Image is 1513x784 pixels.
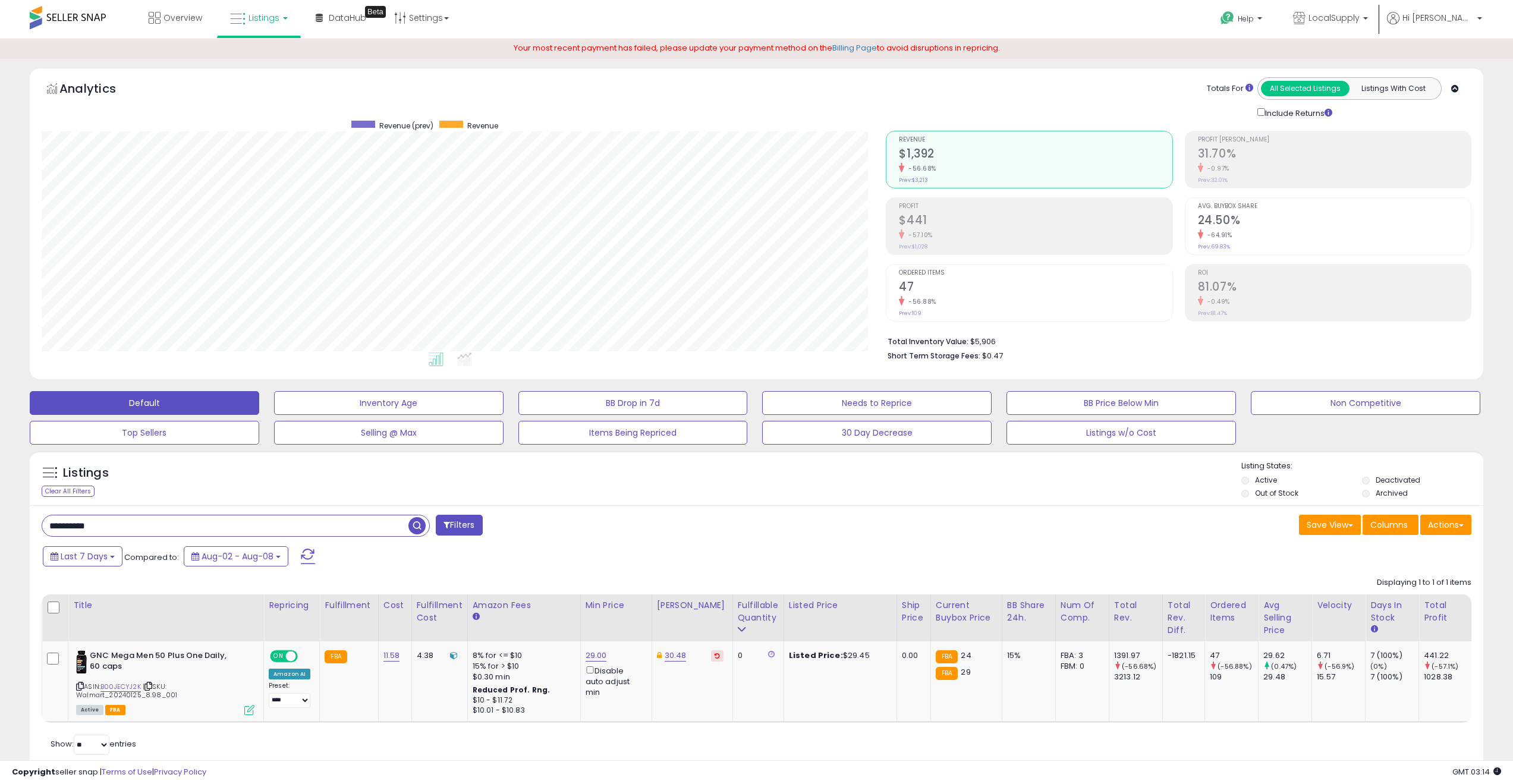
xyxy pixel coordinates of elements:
div: Amazon AI [269,669,310,679]
div: FBA: 3 [1061,650,1100,661]
small: FBA [936,650,958,663]
span: DataHub [329,12,366,24]
button: Aug-02 - Aug-08 [184,546,288,566]
button: All Selected Listings [1261,81,1350,96]
b: Reduced Prof. Rng. [473,685,551,695]
span: All listings currently available for purchase on Amazon [76,705,103,715]
div: Total Rev. Diff. [1168,599,1200,637]
div: 15% for > $10 [473,661,571,672]
small: FBA [325,650,347,663]
label: Out of Stock [1255,488,1298,498]
div: Ordered Items [1210,599,1253,624]
small: Amazon Fees. [473,612,480,622]
a: Billing Page [832,42,877,53]
span: Your most recent payment has failed, please update your payment method on the to avoid disruption... [514,42,1000,53]
label: Archived [1376,488,1408,498]
button: Default [30,391,259,415]
div: Amazon Fees [473,599,575,612]
small: (0%) [1370,662,1387,671]
div: $0.30 min [473,672,571,682]
div: Totals For [1207,83,1253,95]
span: 29 [961,666,970,678]
div: $10 - $11.72 [473,695,571,706]
small: Prev: 69.83% [1198,243,1230,250]
button: BB Price Below Min [1006,391,1236,415]
div: Fulfillable Quantity [738,599,779,624]
div: FBM: 0 [1061,661,1100,672]
div: 3213.12 [1114,672,1162,682]
button: Selling @ Max [274,421,504,445]
span: OFF [296,651,315,661]
span: Overview [163,12,202,24]
a: Help [1211,2,1274,39]
img: 41GowaE1wYL._SL40_.jpg [76,650,87,674]
h5: Listings [63,465,109,481]
button: Save View [1299,515,1361,535]
span: Help [1238,14,1254,24]
p: Listing States: [1241,461,1483,472]
div: Tooltip anchor [365,6,386,18]
div: 1391.97 [1114,650,1162,661]
span: Profit [PERSON_NAME] [1198,137,1471,143]
button: BB Drop in 7d [518,391,748,415]
div: 15.57 [1317,672,1365,682]
h2: 24.50% [1198,213,1471,229]
span: ROI [1198,270,1471,276]
h5: Analytics [59,80,139,100]
h2: 47 [899,280,1172,296]
div: Cost [383,599,407,612]
button: Non Competitive [1251,391,1480,415]
div: Num of Comp. [1061,599,1104,624]
strong: Copyright [12,766,55,777]
div: 1028.38 [1424,672,1472,682]
div: Include Returns [1248,106,1347,119]
i: Get Help [1220,11,1235,26]
a: Hi [PERSON_NAME] [1387,12,1482,39]
div: 7 (100%) [1370,672,1418,682]
b: Listed Price: [789,650,843,661]
div: Avg Selling Price [1263,599,1307,637]
small: Prev: 32.01% [1198,177,1228,184]
div: Displaying 1 to 1 of 1 items [1377,577,1471,588]
a: B00JECYJ2K [100,682,141,692]
div: 7 (100%) [1370,650,1418,661]
span: Listings [249,12,279,24]
span: Revenue [899,137,1172,143]
div: Total Rev. [1114,599,1157,624]
div: -1821.15 [1168,650,1196,661]
button: Listings w/o Cost [1006,421,1236,445]
span: Columns [1370,519,1408,531]
small: (-56.68%) [1122,662,1156,671]
div: Ship Price [902,599,926,624]
small: (0.47%) [1271,662,1297,671]
button: Listings With Cost [1349,81,1437,96]
span: Hi [PERSON_NAME] [1402,12,1474,24]
span: | SKU: Walmart_20240125_8.98_001 [76,682,177,700]
small: -57.10% [904,231,933,240]
a: Privacy Policy [154,766,206,777]
h2: 81.07% [1198,280,1471,296]
small: Prev: 109 [899,310,921,317]
small: -56.68% [904,164,936,173]
div: ASIN: [76,650,254,714]
div: Days In Stock [1370,599,1414,624]
button: Items Being Repriced [518,421,748,445]
button: Columns [1363,515,1418,535]
button: Top Sellers [30,421,259,445]
h2: 31.70% [1198,147,1471,163]
a: Terms of Use [102,766,152,777]
span: 24 [961,650,971,661]
button: Last 7 Days [43,546,122,566]
div: Total Profit [1424,599,1467,624]
a: 11.58 [383,650,400,662]
div: $29.45 [789,650,888,661]
small: Prev: 81.47% [1198,310,1227,317]
div: Disable auto adjust min [586,664,643,698]
button: Actions [1420,515,1471,535]
small: Days In Stock. [1370,624,1377,635]
small: -56.88% [904,297,936,306]
small: Prev: $3,213 [899,177,928,184]
div: Current Buybox Price [936,599,997,624]
span: Revenue [467,121,498,131]
label: Active [1255,475,1277,485]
